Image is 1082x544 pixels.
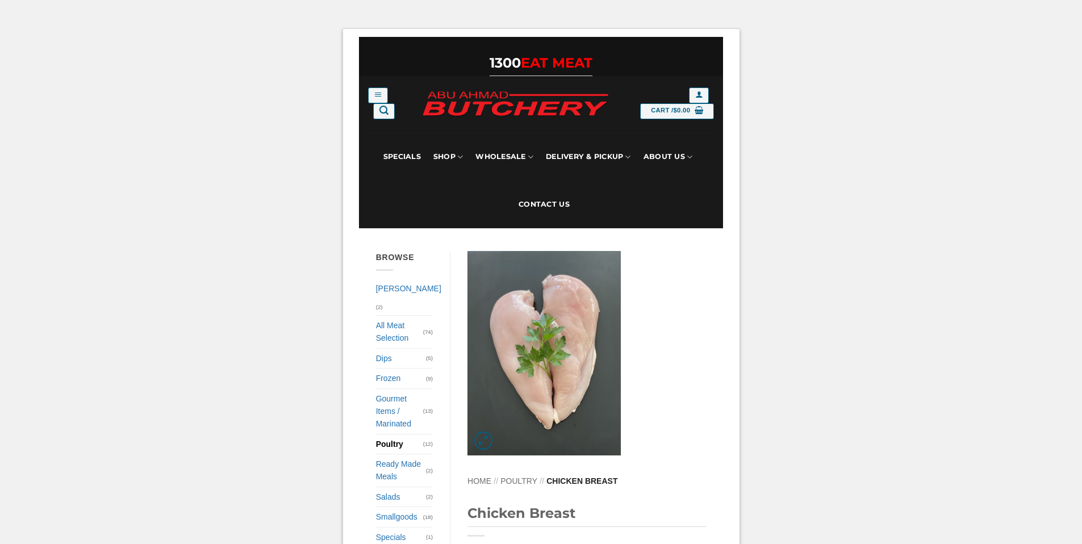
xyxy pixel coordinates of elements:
[376,299,383,315] span: (2)
[376,253,415,262] span: Browse
[521,55,592,71] span: EAT MEAT
[674,106,678,116] span: $
[490,55,592,71] a: 1300EAT MEAT
[423,324,433,340] span: (74)
[433,133,463,181] a: SHOP
[546,133,631,181] a: Delivery & Pickup
[494,476,498,486] span: //
[651,106,690,116] span: Cart /
[423,436,433,452] span: (12)
[467,504,706,526] h1: Chicken Breast
[467,476,491,486] a: Home
[376,487,426,507] a: Salads
[376,389,423,434] a: Gourmet Items / Marinated
[546,476,617,486] span: Chicken Breast
[413,84,617,125] img: Abu Ahmad Butchery
[423,509,433,525] span: (18)
[423,403,433,419] span: (13)
[376,507,423,526] a: Smallgoods
[674,107,691,114] bdi: 0.00
[467,251,621,455] img: Chicken Breast
[426,462,433,479] span: (2)
[640,103,714,119] a: View cart
[500,476,537,486] a: Poultry
[383,133,421,181] a: Specials
[426,488,433,505] span: (2)
[540,476,544,486] span: //
[368,87,388,103] a: Menu
[490,55,521,71] span: 1300
[376,279,441,298] a: [PERSON_NAME]
[376,349,426,368] a: Dips
[376,316,423,348] a: All Meat Selection
[376,434,423,454] a: Poultry
[519,181,570,228] a: Contact Us
[474,432,493,450] a: Zoom
[373,103,395,119] a: Search
[644,133,692,181] a: About Us
[689,87,709,103] a: Login
[426,350,433,366] span: (5)
[426,370,433,387] span: (9)
[376,369,426,388] a: Frozen
[475,133,533,181] a: Wholesale
[376,454,426,487] a: Ready Made Meals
